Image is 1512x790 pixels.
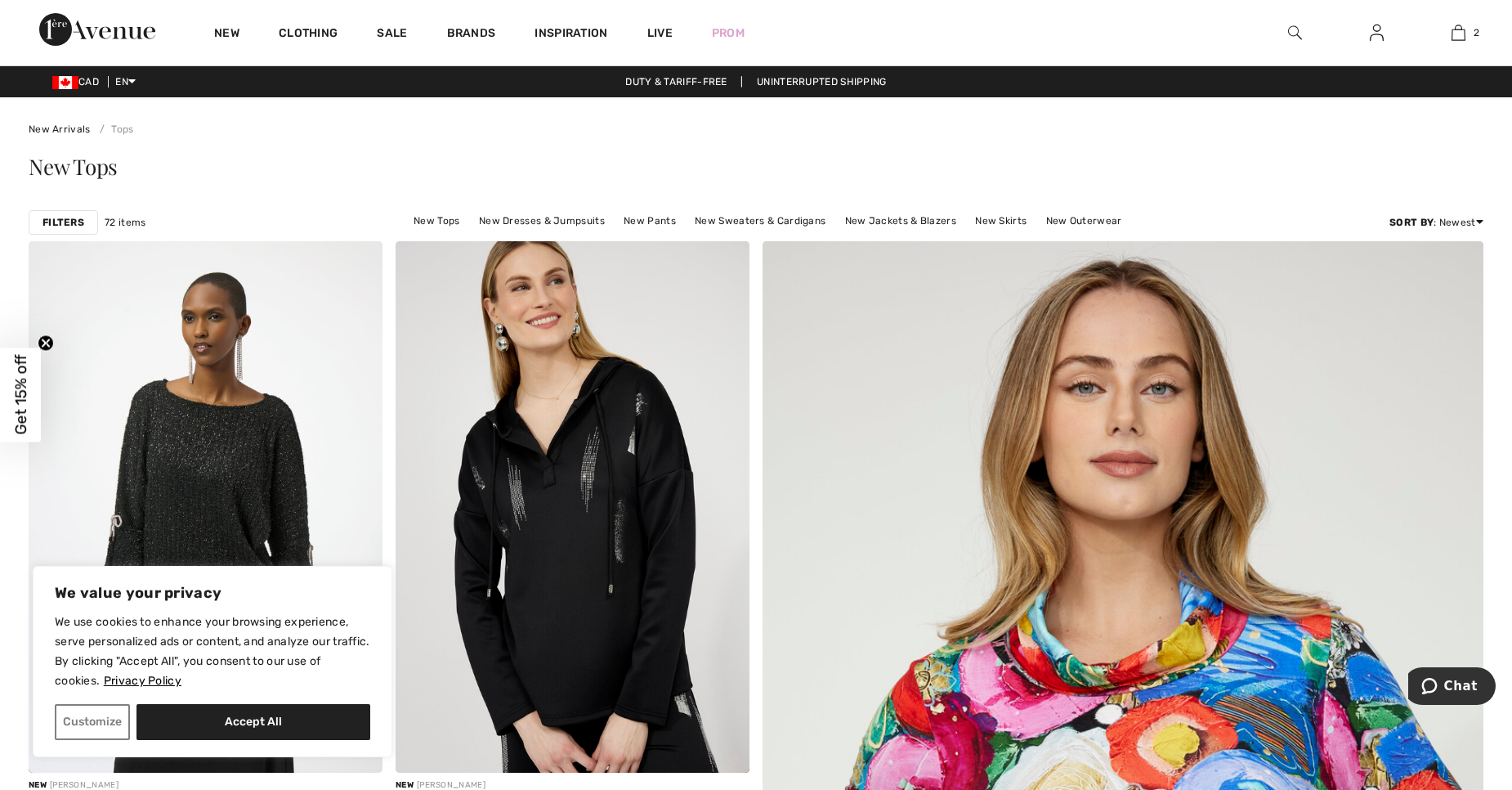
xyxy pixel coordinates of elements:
[687,210,834,231] a: New Sweaters & Cardigans
[29,152,118,181] span: New Tops
[396,780,414,790] span: New
[33,566,392,757] div: We value your privacy
[29,241,382,773] img: Embellished Relaxed Fit Pullover Style 254098. Black
[52,76,78,89] img: Canadian Dollar
[29,780,47,790] span: New
[1408,667,1496,708] iframe: Opens a widget where you can chat to one of our agents
[615,210,684,231] a: New Pants
[377,26,407,43] a: Sale
[396,241,749,773] img: Hooded Jewel Embellished Pullover Style 253776. Black
[1389,215,1483,230] div: : Newest
[1452,23,1465,43] img: My Bag
[55,613,370,691] p: We use cookies to enhance your browsing experience, serve personalized ads or content, and analyz...
[42,215,84,230] strong: Filters
[11,355,30,435] span: Get 15% off
[712,25,745,42] a: Prom
[214,26,239,43] a: New
[103,673,182,689] a: Privacy Policy
[535,26,607,43] span: Inspiration
[1418,23,1498,43] a: 2
[837,210,964,231] a: New Jackets & Blazers
[55,704,130,740] button: Customize
[967,210,1035,231] a: New Skirts
[93,123,134,135] a: Tops
[1038,210,1130,231] a: New Outerwear
[1370,23,1384,43] img: My Info
[136,704,370,740] button: Accept All
[1474,25,1479,40] span: 2
[1288,23,1302,43] img: search the website
[115,76,136,88] span: EN
[39,13,155,46] img: 1ère Avenue
[471,210,613,231] a: New Dresses & Jumpsuits
[29,123,91,135] a: New Arrivals
[1389,217,1434,228] strong: Sort By
[647,25,673,42] a: Live
[405,210,467,231] a: New Tops
[105,215,145,230] span: 72 items
[279,26,338,43] a: Clothing
[447,26,496,43] a: Brands
[52,76,105,88] span: CAD
[1357,23,1397,43] a: Sign In
[38,335,54,352] button: Close teaser
[55,583,370,603] p: We value your privacy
